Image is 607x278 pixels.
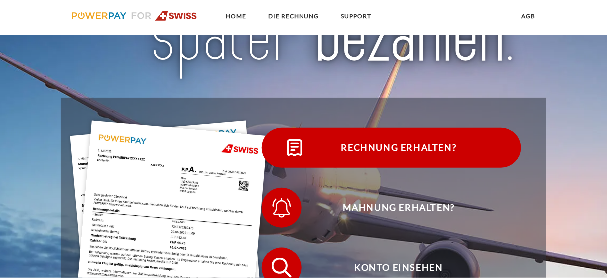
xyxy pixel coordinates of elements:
img: logo-swiss.svg [72,11,197,21]
span: Rechnung erhalten? [277,128,521,168]
a: DIE RECHNUNG [260,7,328,25]
span: Mahnung erhalten? [277,188,521,228]
button: Mahnung erhalten? [262,188,521,228]
img: qb_bell.svg [269,195,294,220]
a: Home [218,7,255,25]
img: qb_bill.svg [282,135,307,160]
a: agb [513,7,544,25]
button: Rechnung erhalten? [262,128,521,168]
a: SUPPORT [333,7,380,25]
